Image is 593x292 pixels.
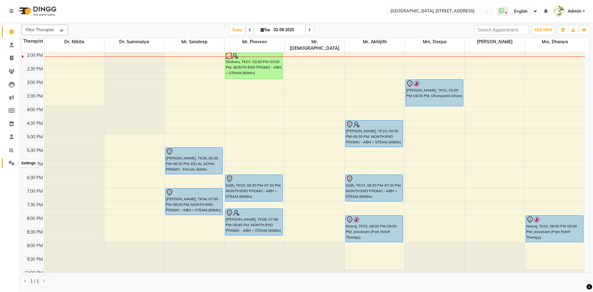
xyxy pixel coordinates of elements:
div: 6:30 PM [26,175,44,181]
span: Mr. [DEMOGRAPHIC_DATA] [285,38,345,52]
div: 8:00 PM [26,215,44,222]
div: Settings [19,159,37,167]
span: Filter Therapist [26,27,54,32]
span: Tue [259,28,272,32]
div: 7:30 PM [26,202,44,208]
button: ADD NEW [532,26,554,34]
span: ADD NEW [534,28,552,32]
div: Therapist [22,38,44,44]
span: Mrs. Dhanya [525,38,585,46]
div: 4:30 PM [26,120,44,127]
div: Salih, TK03, 06:30 PM-07:30 PM, MONTH END PROMO - ABH + STEAM (60Min) [225,175,283,201]
div: [PERSON_NAME], TK10, 04:30 PM-05:30 PM, MONTH END PROMO - ABH + STEAM (60Min) [346,121,403,147]
div: Salih, TK03, 06:30 PM-07:30 PM, MONTH END PROMO - ABH + STEAM (60Min) [346,175,403,201]
div: [PERSON_NAME], TK01, 03:00 PM-04:00 PM, Dhanyamla Dhara [406,80,463,106]
img: Admin [554,6,565,16]
div: 8:30 PM [26,229,44,235]
div: 10:00 PM [23,270,44,276]
div: 7:00 PM [26,188,44,195]
span: 1 / 1 [30,278,39,285]
div: 9:00 PM [26,243,44,249]
span: Dr. Summaiya [104,38,164,46]
div: [PERSON_NAME], TK06, 05:30 PM-06:30 PM, EID AL ADHA PROMO - FACIAL 60Min [166,148,223,174]
div: 5:30 PM [26,147,44,154]
div: Neeraj, TK02, 08:00 PM-09:00 PM, Jeevanam (Pain Relief Therapy) [346,216,403,242]
span: Admin [568,8,581,15]
span: Dr. Nibila [44,38,104,46]
input: 2025-09-02 [272,25,303,35]
input: Search Appointment [475,25,529,35]
span: Mr. Abhijith [345,38,405,46]
img: logo [16,2,58,20]
div: Sheharu, TK07, 02:00 PM-03:00 PM, MONTH END PROMO - ABH + STEAM (60Min) [225,53,283,79]
span: Mr. Praveen [225,38,284,46]
div: 3:30 PM [26,93,44,99]
div: Neeraj, TK02, 08:00 PM-09:00 PM, Jeevanam (Pain Relief Therapy) [526,216,583,242]
div: [PERSON_NAME], TK04, 07:00 PM-08:00 PM, MONTH END PROMO - ABH + STEAM (60Min) [166,188,223,215]
div: 9:30 PM [26,256,44,263]
span: [PERSON_NAME] [465,38,525,46]
span: Mr. Sandeep [165,38,225,46]
div: [PERSON_NAME], TK08, 07:45 PM-08:45 PM, MONTH END PROMO - ABH + STEAM (60Min) [225,209,283,235]
div: 5:00 PM [26,134,44,140]
span: Mrs. Deepa [405,38,465,46]
span: Today [229,25,245,35]
div: 4:00 PM [26,107,44,113]
div: 2:00 PM [26,52,44,59]
div: 3:00 PM [26,79,44,86]
div: 2:30 PM [26,66,44,72]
